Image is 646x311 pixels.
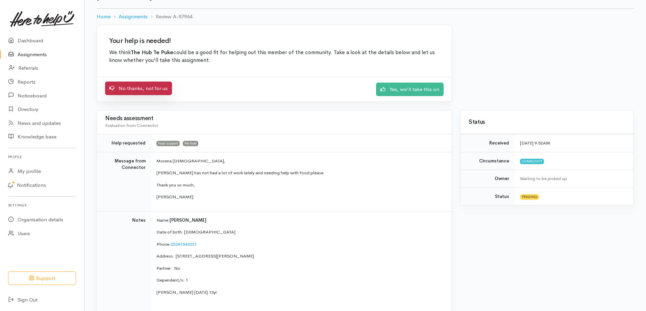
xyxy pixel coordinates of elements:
span: [PERSON_NAME] [170,217,206,223]
h3: Status [469,119,625,126]
td: Status [461,187,515,205]
span: Food support [156,141,180,146]
h2: Your help is needed! [109,37,440,45]
p: Phone: [156,241,444,248]
p: [PERSON_NAME] [156,194,444,200]
a: Yes, we'll take this on [376,83,444,96]
p: Partner: No [156,265,444,272]
td: Help requested [97,134,151,152]
td: Received [461,134,515,152]
span: Community [520,159,544,164]
a: 02041543031 [171,241,197,247]
span: Pet food [183,141,198,146]
div: Waiting to be picked up [520,175,625,182]
p: [PERSON_NAME] [DATE] 13yr [156,289,444,296]
p: [PERSON_NAME] has not had a lot of work lately and needing help with food please. [156,170,444,176]
b: The Hub Te Puke [131,49,173,56]
td: Message from Connector [97,152,151,211]
p: Address: [STREET_ADDRESS][PERSON_NAME] [156,253,444,260]
p: Dependent/s: 1 [156,277,444,284]
h6: Settings [8,201,76,210]
p: Thank you so much, [156,182,444,188]
td: Circumstance [461,152,515,170]
li: Review A-87964 [148,13,192,21]
a: No thanks, not for us [105,82,172,95]
a: Assignments [119,13,148,21]
p: We think could be a good fit for helping out this member of the community. Take a look at the det... [109,49,440,65]
button: Support [8,271,76,285]
span: Evaluation from Connector [105,123,158,128]
span: Pending [520,194,539,200]
td: Owner [461,170,515,188]
p: Morena [DEMOGRAPHIC_DATA], [156,158,444,164]
p: Name: [156,217,444,224]
p: Date of birth: [DEMOGRAPHIC_DATA] [156,229,444,236]
h3: Needs assessment [105,115,444,122]
h6: Profile [8,152,76,161]
time: [DATE] 9:52AM [520,140,550,146]
a: Home [97,13,110,21]
nav: breadcrumb [97,9,634,25]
